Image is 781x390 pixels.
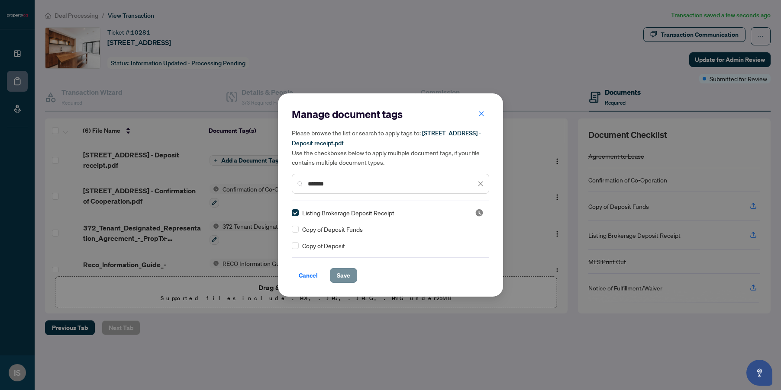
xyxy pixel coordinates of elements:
span: close [478,181,484,187]
span: Cancel [299,269,318,282]
button: Cancel [292,268,325,283]
img: status [475,208,484,217]
h5: Please browse the list or search to apply tags to: Use the checkboxes below to apply multiple doc... [292,128,489,167]
span: Save [337,269,350,282]
span: close [478,111,484,117]
span: Copy of Deposit Funds [302,224,363,234]
button: Open asap [746,360,772,386]
h2: Manage document tags [292,107,489,121]
span: Copy of Deposit [302,241,345,250]
span: Listing Brokerage Deposit Receipt [302,208,394,217]
button: Save [330,268,357,283]
span: Pending Review [475,208,484,217]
